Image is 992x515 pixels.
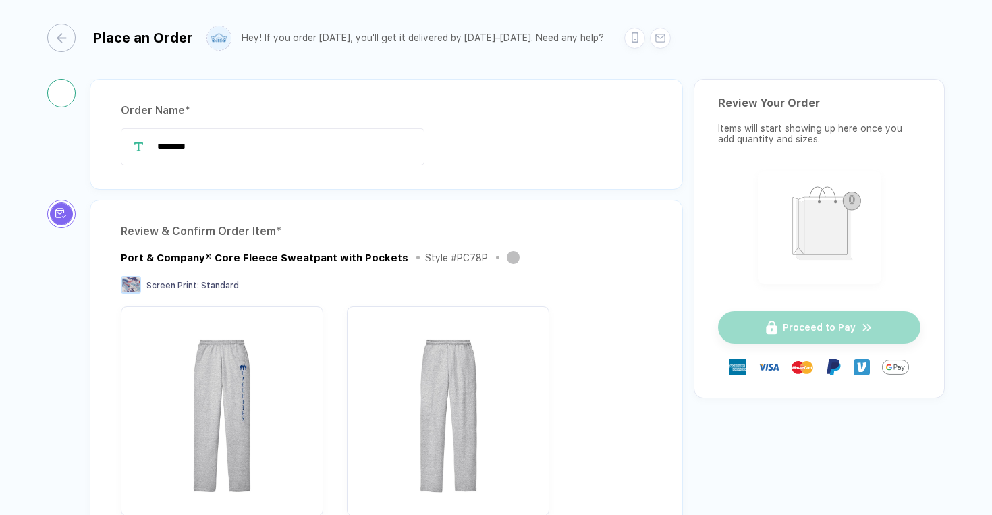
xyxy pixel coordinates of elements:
[92,30,193,46] div: Place an Order
[764,178,875,275] img: shopping_bag.png
[425,252,488,263] div: Style # PC78P
[121,252,408,264] div: Port & Company® Core Fleece Sweatpant with Pockets
[128,313,316,502] img: 133f7bc8-9f68-4347-b515-68ec165a64fa_nt_front_1754965716242.jpg
[882,354,909,381] img: GPay
[729,359,746,375] img: express
[242,32,604,44] div: Hey! If you order [DATE], you'll get it delivered by [DATE]–[DATE]. Need any help?
[354,313,543,502] img: 133f7bc8-9f68-4347-b515-68ec165a64fa_nt_back_1754965716247.jpg
[825,359,842,375] img: Paypal
[121,276,141,294] img: Screen Print
[201,281,239,290] span: Standard
[718,123,920,144] div: Items will start showing up here once you add quantity and sizes.
[758,356,779,378] img: visa
[854,359,870,375] img: Venmo
[121,100,652,121] div: Order Name
[792,356,813,378] img: master-card
[146,281,199,290] span: Screen Print :
[121,221,652,242] div: Review & Confirm Order Item
[718,97,920,109] div: Review Your Order
[207,26,231,50] img: user profile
